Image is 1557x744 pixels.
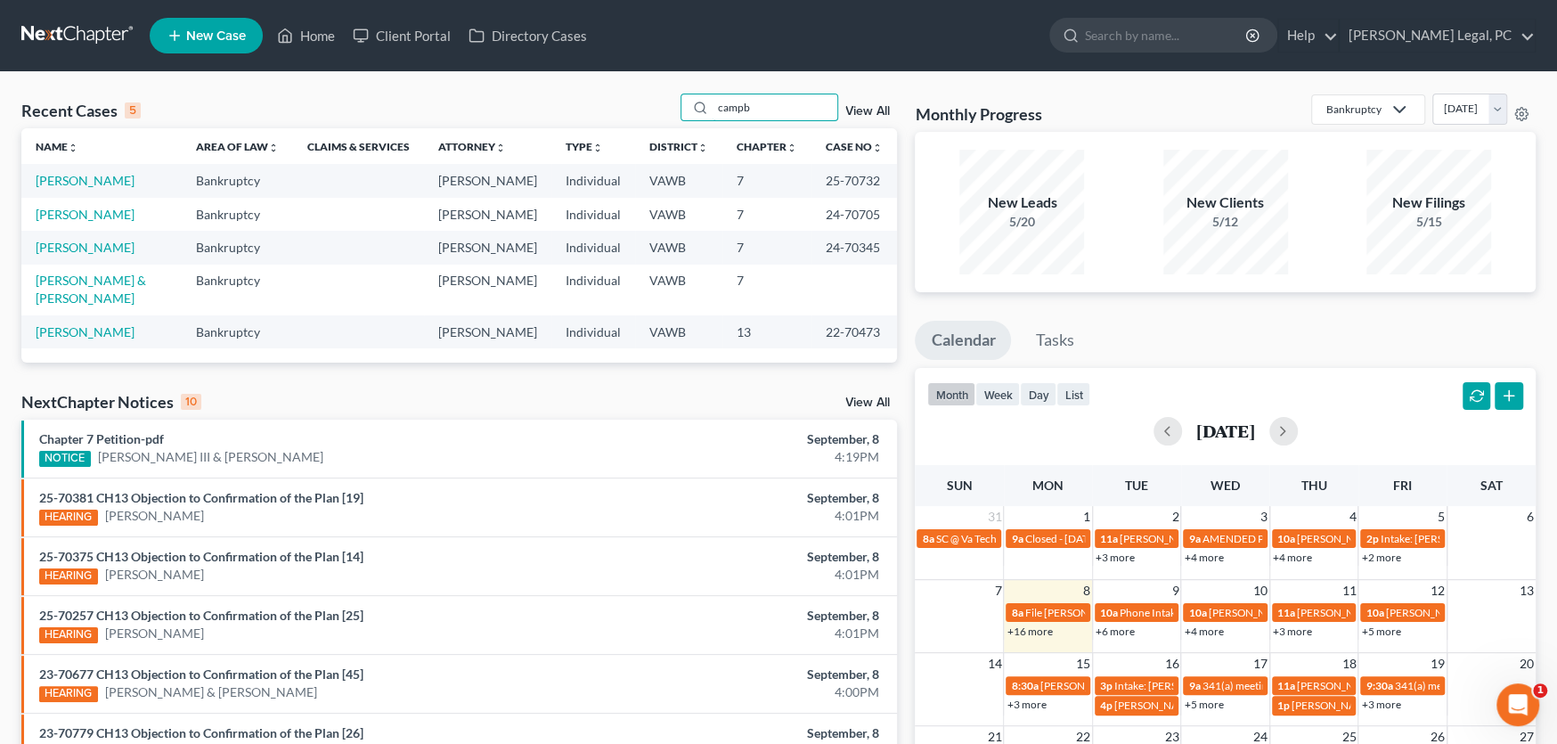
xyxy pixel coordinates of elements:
i: unfold_more [592,143,603,153]
div: 4:01PM [611,507,879,525]
div: NextChapter Notices [21,391,201,413]
div: 10 [181,394,201,410]
a: Case Nounfold_more [826,140,883,153]
a: +6 more [1096,625,1135,638]
a: 25-70375 CH13 Objection to Confirmation of the Plan [14] [39,549,363,564]
th: Claims & Services [293,128,424,164]
td: 24-70345 [811,231,897,264]
a: +4 more [1184,551,1223,564]
a: +3 more [1096,551,1135,564]
span: 8 [1081,580,1092,601]
a: [PERSON_NAME] & [PERSON_NAME] [105,683,317,701]
span: Sat [1480,478,1503,493]
td: [PERSON_NAME] [424,198,551,231]
span: Mon [1032,478,1064,493]
span: 1p [1277,699,1290,712]
a: +2 more [1361,551,1400,564]
span: 11a [1100,532,1118,545]
td: Bankruptcy [182,231,293,264]
span: 11a [1277,679,1295,692]
a: 23-70779 CH13 Objection to Confirmation of the Plan [26] [39,725,363,740]
td: Bankruptcy [182,265,293,315]
span: Sun [947,478,973,493]
span: Wed [1211,478,1240,493]
div: September, 8 [611,430,879,448]
div: NOTICE [39,451,91,467]
a: [PERSON_NAME] [105,625,204,642]
i: unfold_more [268,143,279,153]
span: 10a [1277,532,1295,545]
a: +16 more [1007,625,1052,638]
span: 9:30a [1365,679,1392,692]
span: 8:30a [1011,679,1038,692]
td: 7 [722,265,811,315]
span: 12 [1429,580,1447,601]
div: 4:00PM [611,683,879,701]
span: Thu [1301,478,1327,493]
div: New Filings [1366,192,1491,213]
span: 3 [1259,506,1269,527]
td: Bankruptcy [182,164,293,197]
span: 6 [1525,506,1536,527]
a: +4 more [1184,625,1223,638]
i: unfold_more [872,143,883,153]
iframe: Intercom live chat [1496,683,1539,726]
span: [PERSON_NAME] to sign [1120,532,1235,545]
td: 22-70473 [811,315,897,348]
span: [PERSON_NAME] to sign [1385,606,1501,619]
span: 10a [1365,606,1383,619]
div: Bankruptcy [1326,102,1382,117]
span: 10a [1100,606,1118,619]
a: View All [845,105,890,118]
span: 10 [1251,580,1269,601]
div: September, 8 [611,548,879,566]
a: 23-70677 CH13 Objection to Confirmation of the Plan [45] [39,666,363,682]
td: Bankruptcy [182,198,293,231]
a: Help [1278,20,1338,52]
div: New Clients [1163,192,1288,213]
a: Tasks [1019,321,1089,360]
button: week [975,382,1020,406]
div: HEARING [39,627,98,643]
div: New Leads [959,192,1084,213]
a: Area of Lawunfold_more [196,140,279,153]
a: [PERSON_NAME] [105,566,204,584]
span: SC @ Va Tech [935,532,996,545]
a: +3 more [1273,625,1312,638]
span: 341(a) meeting for [PERSON_NAME] & [PERSON_NAME] [1202,679,1468,692]
span: Tue [1125,478,1148,493]
a: Chapterunfold_more [737,140,797,153]
td: Bankruptcy [182,315,293,348]
span: 1 [1081,506,1092,527]
div: Recent Cases [21,100,141,121]
td: VAWB [635,164,722,197]
span: 1 [1533,683,1547,698]
input: Search by name... [713,94,837,120]
a: +4 more [1273,551,1312,564]
a: [PERSON_NAME] & [PERSON_NAME] [36,273,146,306]
span: 9 [1170,580,1180,601]
span: 13 [1518,580,1536,601]
a: [PERSON_NAME] [36,324,135,339]
span: AMENDED PLAN DUE FOR [PERSON_NAME] [1202,532,1416,545]
span: 2 [1170,506,1180,527]
i: unfold_more [697,143,708,153]
td: VAWB [635,315,722,348]
span: Fri [1393,478,1412,493]
a: +3 more [1007,698,1046,711]
div: September, 8 [611,724,879,742]
a: [PERSON_NAME] [105,507,204,525]
a: Attorneyunfold_more [438,140,506,153]
span: 31 [985,506,1003,527]
td: 13 [722,315,811,348]
td: Individual [551,231,635,264]
span: [PERSON_NAME] - review Bland County J&DR [1039,679,1256,692]
span: 11a [1277,606,1295,619]
a: [PERSON_NAME] Legal, PC [1340,20,1535,52]
span: New Case [186,29,246,43]
span: 8a [922,532,933,545]
i: unfold_more [495,143,506,153]
div: 5/20 [959,213,1084,231]
td: [PERSON_NAME] [424,164,551,197]
span: 3p [1100,679,1113,692]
